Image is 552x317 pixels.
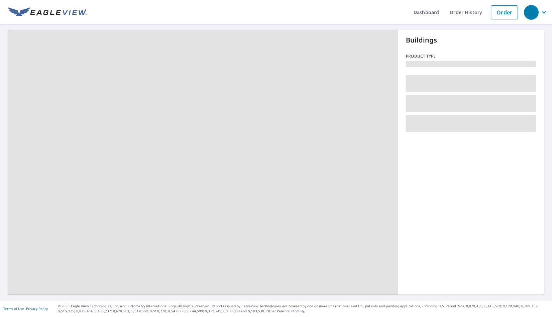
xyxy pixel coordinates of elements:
img: EV Logo [8,7,87,17]
a: Order [491,5,518,19]
p: Product type [406,53,536,59]
a: Privacy Policy [26,306,48,311]
a: Terms of Use [3,306,24,311]
p: Buildings [406,35,536,45]
p: | [3,307,48,311]
p: © 2025 Eagle View Technologies, Inc. and Pictometry International Corp. All Rights Reserved. Repo... [58,304,549,314]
